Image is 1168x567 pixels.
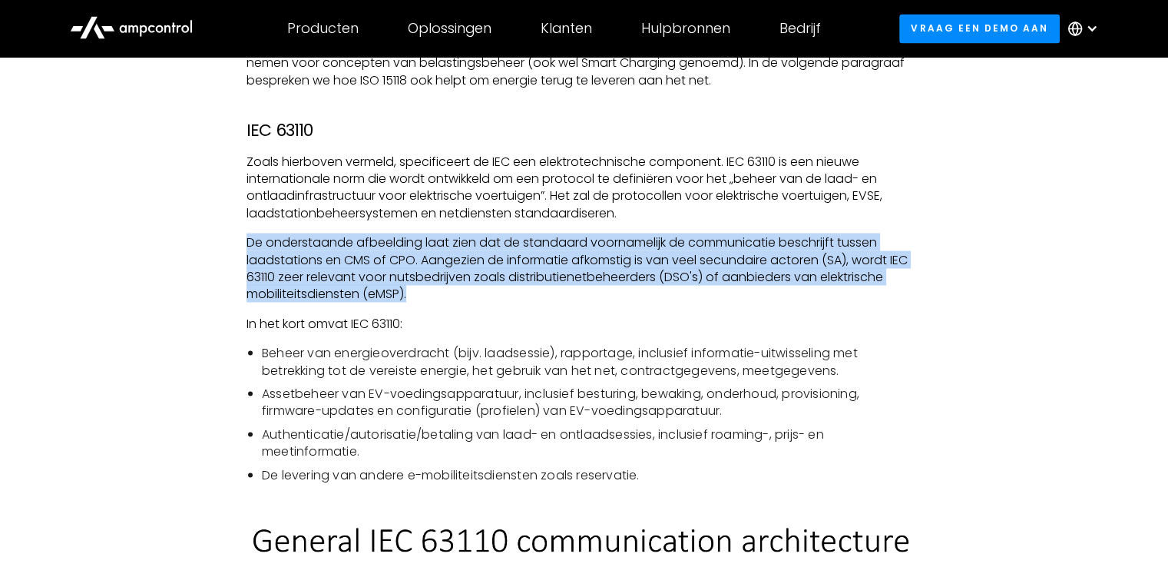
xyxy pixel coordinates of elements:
[247,120,921,140] h3: IEC 63110
[247,234,921,303] p: De onderstaande afbeelding laat zien dat de standaard voornamelijk de communicatie beschrijft tus...
[262,385,921,419] li: Assetbeheer van EV-voedingsapparatuur, inclusief besturing, bewaking, onderhoud, provisioning, fi...
[541,20,592,37] div: Klanten
[262,426,921,460] li: Authenticatie/autorisatie/betaling van laad- en ontlaadsessies, inclusief roaming-, prijs- en mee...
[247,38,921,89] p: Nauwkeurige energiegegevens van de EV stellen de centrale softwaresystemen in staat betere beslis...
[247,315,921,332] p: In het kort omvat IEC 63110:
[262,344,921,379] li: Beheer van energieoverdracht (bijv. laadsessie), rapportage, inclusief informatie-uitwisseling me...
[287,20,359,37] div: Producten
[779,20,821,37] div: Bedrijf
[899,14,1060,42] a: Vraag een demo aan
[408,20,491,37] div: Oplossingen
[262,466,921,483] li: De levering van andere e-mobiliteitsdiensten zoals reservatie.
[641,20,730,37] div: Hulpbronnen
[247,153,921,222] p: Zoals hierboven vermeld, specificeert de IEC een elektrotechnische component. IEC 63110 is een ni...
